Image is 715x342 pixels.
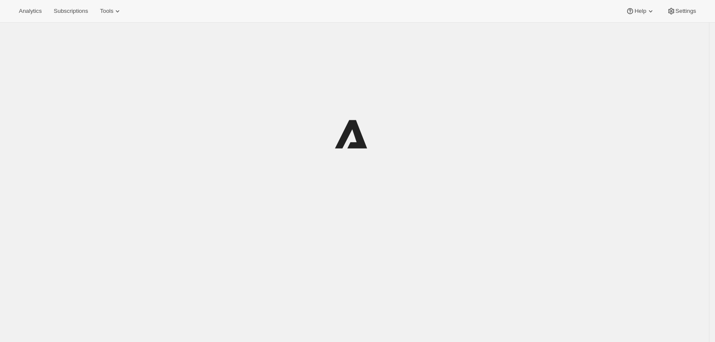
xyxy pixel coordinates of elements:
[54,8,88,15] span: Subscriptions
[676,8,696,15] span: Settings
[48,5,93,17] button: Subscriptions
[634,8,646,15] span: Help
[100,8,113,15] span: Tools
[621,5,660,17] button: Help
[14,5,47,17] button: Analytics
[19,8,42,15] span: Analytics
[662,5,701,17] button: Settings
[95,5,127,17] button: Tools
